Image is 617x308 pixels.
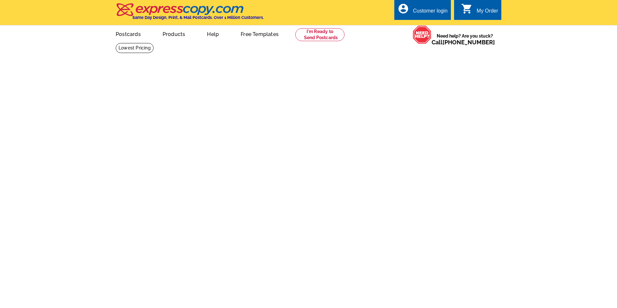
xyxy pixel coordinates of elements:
[132,15,264,20] h4: Same Day Design, Print, & Mail Postcards. Over 1 Million Customers.
[398,3,409,14] i: account_circle
[461,7,498,15] a: shopping_cart My Order
[443,39,495,46] a: [PHONE_NUMBER]
[230,26,289,41] a: Free Templates
[413,25,432,44] img: help
[477,8,498,17] div: My Order
[116,8,264,20] a: Same Day Design, Print, & Mail Postcards. Over 1 Million Customers.
[398,7,448,15] a: account_circle Customer login
[152,26,196,41] a: Products
[461,3,473,14] i: shopping_cart
[105,26,151,41] a: Postcards
[413,8,448,17] div: Customer login
[432,39,495,46] span: Call
[197,26,229,41] a: Help
[432,33,498,46] span: Need help? Are you stuck?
